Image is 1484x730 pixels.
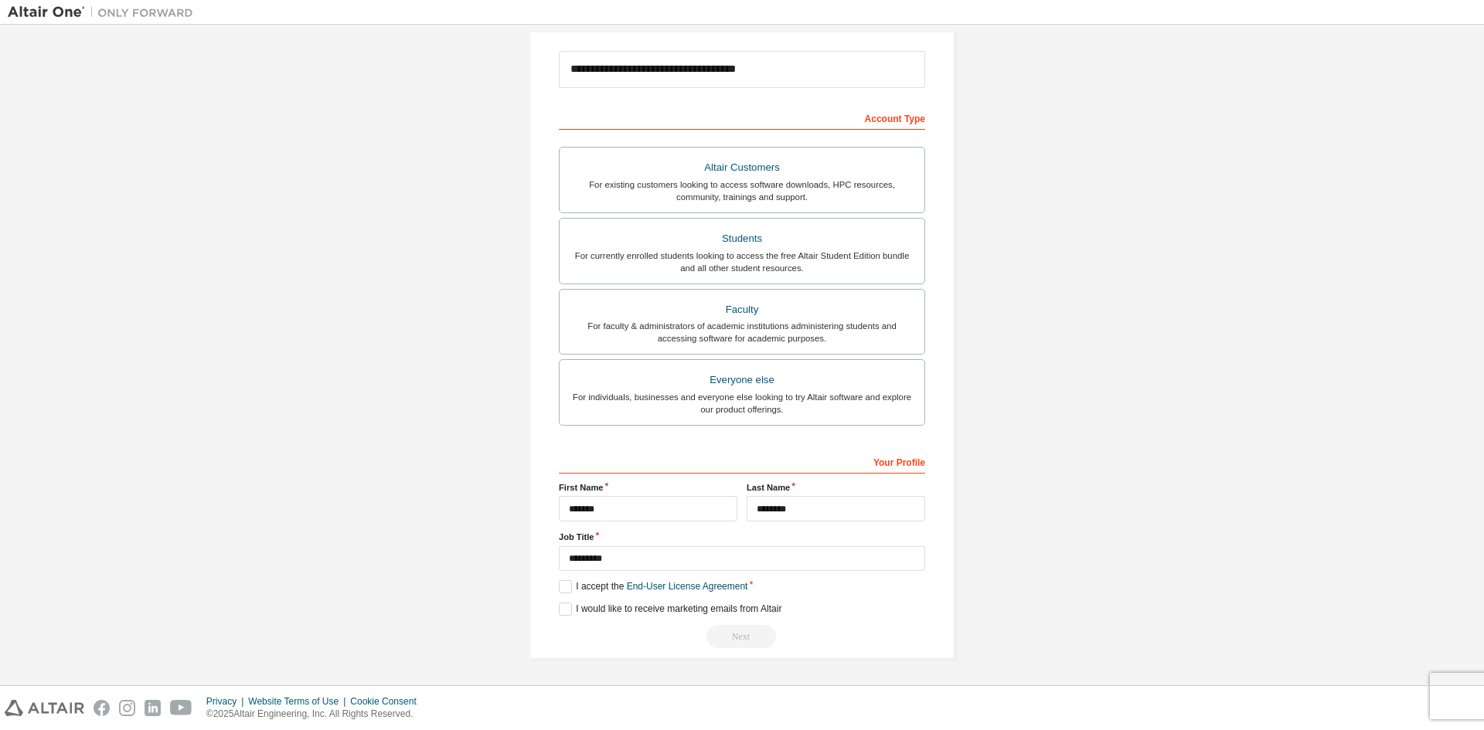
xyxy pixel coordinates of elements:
div: Faculty [569,299,915,321]
label: First Name [559,481,737,494]
label: Last Name [747,481,925,494]
div: Students [569,228,915,250]
img: instagram.svg [119,700,135,716]
label: Job Title [559,531,925,543]
div: Everyone else [569,369,915,391]
label: I would like to receive marketing emails from Altair [559,603,781,616]
div: Altair Customers [569,157,915,178]
img: youtube.svg [170,700,192,716]
a: End-User License Agreement [627,581,748,592]
div: For existing customers looking to access software downloads, HPC resources, community, trainings ... [569,178,915,203]
div: Cookie Consent [350,695,425,708]
div: Website Terms of Use [248,695,350,708]
p: © 2025 Altair Engineering, Inc. All Rights Reserved. [206,708,426,721]
div: Your Profile [559,449,925,474]
div: For currently enrolled students looking to access the free Altair Student Edition bundle and all ... [569,250,915,274]
label: I accept the [559,580,747,593]
div: Account Type [559,105,925,130]
img: altair_logo.svg [5,700,84,716]
div: For individuals, businesses and everyone else looking to try Altair software and explore our prod... [569,391,915,416]
img: facebook.svg [94,700,110,716]
img: Altair One [8,5,201,20]
div: For faculty & administrators of academic institutions administering students and accessing softwa... [569,320,915,345]
div: Privacy [206,695,248,708]
img: linkedin.svg [145,700,161,716]
div: Select your account type to continue [559,625,925,648]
